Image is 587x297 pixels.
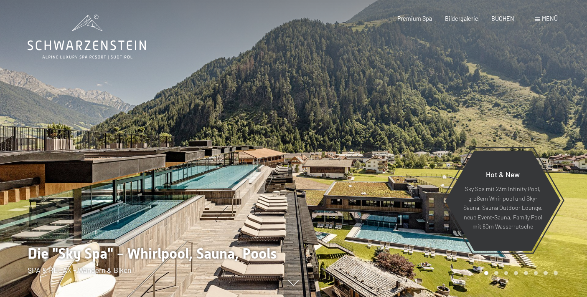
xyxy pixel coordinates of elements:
div: Carousel Page 1 (Current Slide) [484,271,488,275]
div: Carousel Page 8 [554,271,558,275]
div: Carousel Page 3 [504,271,508,275]
p: Sky Spa mit 23m Infinity Pool, großem Whirlpool und Sky-Sauna, Sauna Outdoor Lounge, neue Event-S... [463,184,543,232]
span: Menü [542,15,558,22]
a: BUCHEN [491,15,514,22]
span: Hot & New [486,170,520,179]
div: Carousel Page 2 [494,271,498,275]
div: Carousel Page 7 [544,271,548,275]
a: Bildergalerie [445,15,478,22]
div: Carousel Page 4 [514,271,518,275]
a: Premium Spa [397,15,432,22]
div: Carousel Pagination [481,271,557,275]
div: Carousel Page 5 [524,271,528,275]
div: Carousel Page 6 [534,271,538,275]
a: Hot & New Sky Spa mit 23m Infinity Pool, großem Whirlpool und Sky-Sauna, Sauna Outdoor Lounge, ne... [445,150,561,251]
